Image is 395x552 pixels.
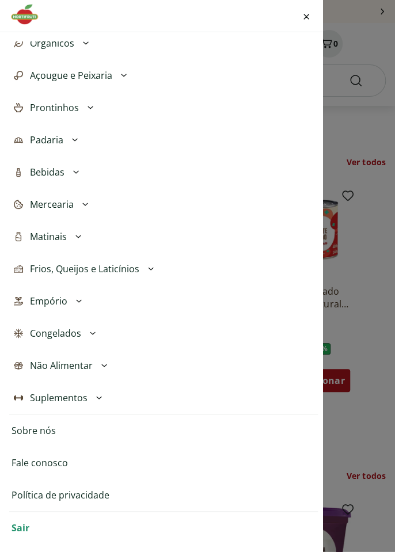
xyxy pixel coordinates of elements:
span: Prontinhos [30,101,79,115]
a: Política de privacidade [12,488,109,502]
span: Bebidas [30,165,64,179]
span: Padaria [30,133,63,147]
button: Mercearia [9,188,318,220]
a: Sobre nós [12,424,56,437]
button: Congelados [9,317,318,349]
button: Fechar menu [299,2,313,30]
span: Congelados [30,326,81,340]
img: Hortifruti [9,3,48,26]
span: Suplementos [30,391,88,405]
a: Fale conosco [12,456,68,470]
span: Matinais [30,230,67,243]
button: Prontinhos [9,92,318,124]
button: Suplementos [9,382,318,414]
button: Açougue e Peixaria [9,59,318,92]
span: Empório [30,294,67,308]
button: Padaria [9,124,318,156]
button: Bebidas [9,156,318,188]
button: Frios, Queijos e Laticínios [9,253,318,285]
span: Mercearia [30,197,74,211]
span: Não Alimentar [30,359,93,372]
button: Matinais [9,220,318,253]
button: Empório [9,285,318,317]
span: Açougue e Peixaria [30,68,112,82]
span: Frios, Queijos e Laticínios [30,262,139,276]
span: Orgânicos [30,36,74,50]
button: Orgânicos [9,27,318,59]
button: Sair [12,521,29,535]
button: Não Alimentar [9,349,318,382]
